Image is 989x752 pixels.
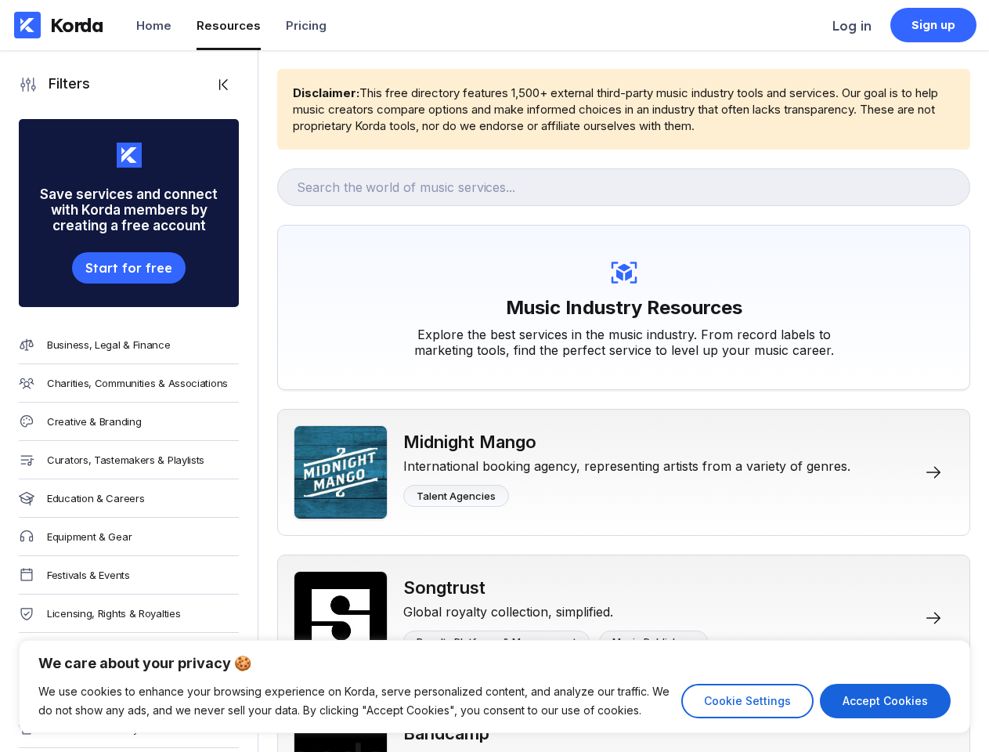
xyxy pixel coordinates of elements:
button: Cookie Settings [681,684,814,718]
div: Creative & Branding [47,415,141,428]
a: Sign up [890,8,976,42]
div: International booking agency, representing artists from a variety of genres. [403,452,850,474]
div: Business, Legal & Finance [47,338,171,351]
div: Home [136,18,171,33]
div: Filters [38,75,90,94]
div: Korda [50,13,103,37]
div: Midnight Mango [403,432,850,452]
div: This free directory features 1,500+ external third-party music industry tools and services. Our g... [293,85,955,134]
a: Midnight MangoMidnight MangoInternational booking agency, representing artists from a variety of ... [277,409,970,536]
p: We use cookies to enhance your browsing experience on Korda, serve personalized content, and anal... [38,682,670,720]
a: Creative & Branding [19,403,239,441]
div: Charities, Communities & Associations [47,377,228,389]
div: Resources [197,18,261,33]
div: Sign up [911,17,956,33]
a: Equipment & Gear [19,518,239,556]
div: Equipment & Gear [47,530,132,543]
h1: Music Industry Resources [506,288,742,327]
a: Curators, Tastemakers & Playlists [19,441,239,479]
div: Curators, Tastemakers & Playlists [47,454,204,466]
div: Global royalty collection, simplified. [403,598,708,620]
div: Explore the best services in the music industry. From record labels to marketing tools, find the ... [389,327,859,358]
div: Log in [832,18,872,34]
a: Festivals & Events [19,556,239,595]
div: Festivals & Events [47,569,130,581]
div: Licensing, Rights & Royalties [47,607,180,620]
a: SongtrustSongtrustGlobal royalty collection, simplified.Royalty Platforms & ManagementMusic Publi... [277,555,970,681]
img: Midnight Mango [294,425,388,519]
div: Start for free [85,260,171,276]
button: Start for free [72,252,185,284]
div: Pricing [286,18,327,33]
a: Licensing, Rights & Royalties [19,595,239,633]
div: Education & Careers [47,492,144,504]
div: Songtrust [403,577,708,598]
b: Disclaimer: [293,85,359,100]
input: Search the world of music services... [277,168,970,206]
p: We care about your privacy 🍪 [38,654,951,673]
div: Save services and connect with Korda members by creating a free account [19,168,239,252]
a: Business, Legal & Finance [19,326,239,364]
div: Talent Agencies [417,490,496,502]
a: Education & Careers [19,479,239,518]
a: Charities, Communities & Associations [19,364,239,403]
button: Accept Cookies [820,684,951,718]
img: Songtrust [294,571,388,665]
